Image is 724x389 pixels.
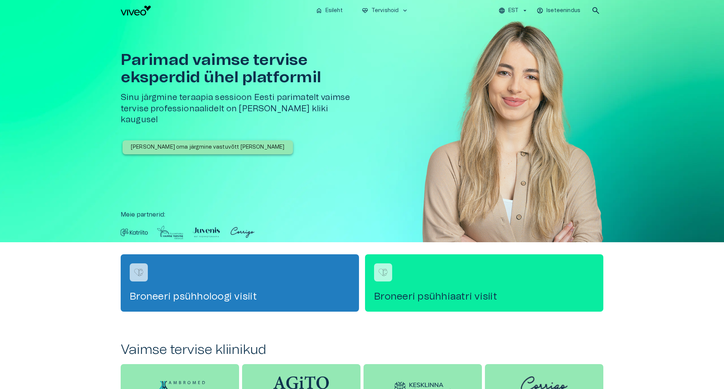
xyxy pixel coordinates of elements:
span: search [591,6,600,15]
a: Navigate to homepage [121,6,310,15]
img: Broneeri psühhiaatri visiit logo [377,267,389,278]
p: Esileht [325,7,343,15]
img: Partner logo [157,225,184,240]
h5: Sinu järgmine teraapia sessioon Eesti parimatelt vaimse tervise professionaalidelt on [PERSON_NAM... [121,92,365,125]
img: Woman smiling [422,21,603,265]
p: Iseteenindus [546,7,580,15]
h1: Parimad vaimse tervise eksperdid ühel platformil [121,51,365,86]
p: Meie partnerid : [121,210,603,219]
button: ecg_heartTervishoidkeyboard_arrow_down [359,5,412,16]
img: Broneeri psühholoogi visiit logo [133,267,144,278]
img: Partner logo [121,225,148,240]
span: home [316,7,322,14]
a: Navigate to service booking [121,254,359,312]
h4: Broneeri psühholoogi visiit [130,291,350,303]
p: EST [508,7,518,15]
p: [PERSON_NAME] oma järgmine vastuvõtt [PERSON_NAME] [131,143,285,151]
a: Navigate to service booking [365,254,603,312]
h2: Vaimse tervise kliinikud [121,342,603,358]
span: ecg_heart [362,7,368,14]
button: open search modal [588,3,603,18]
span: keyboard_arrow_down [402,7,408,14]
img: Partner logo [229,225,256,240]
p: Tervishoid [371,7,399,15]
img: Partner logo [193,225,220,240]
button: homeEsileht [313,5,347,16]
button: EST [497,5,529,16]
button: [PERSON_NAME] oma järgmine vastuvõtt [PERSON_NAME] [123,140,293,154]
img: Viveo logo [121,6,151,15]
h4: Broneeri psühhiaatri visiit [374,291,594,303]
button: Iseteenindus [535,5,582,16]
